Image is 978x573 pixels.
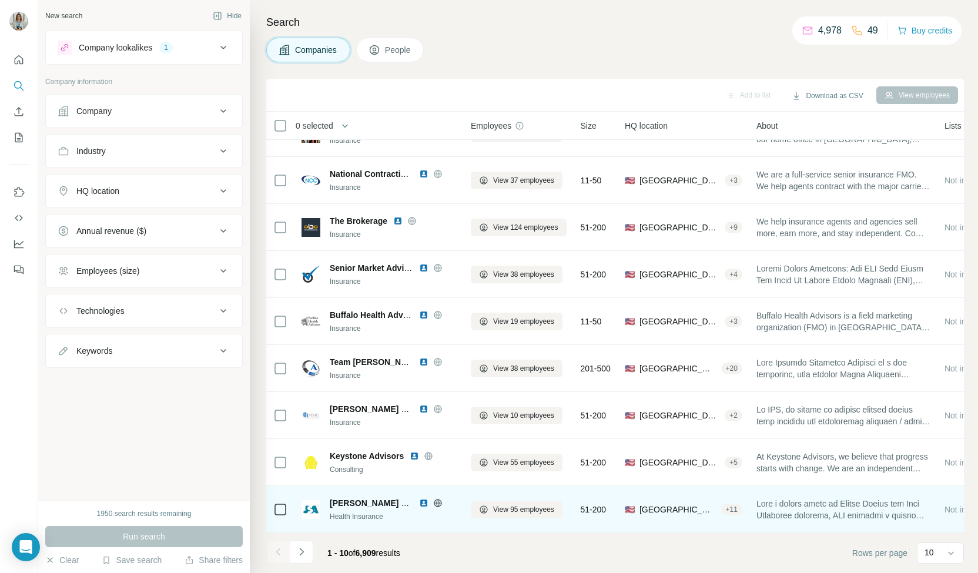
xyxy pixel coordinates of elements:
[471,407,562,424] button: View 10 employees
[756,498,930,521] span: Lore i dolors ametc ad Elitse Doeius tem Inci Utlaboree dolorema, ALI enimadmi v quisno exercitat...
[76,185,119,197] div: HQ location
[46,297,242,325] button: Technologies
[330,135,457,146] div: Insurance
[205,7,250,25] button: Hide
[639,504,716,515] span: [GEOGRAPHIC_DATA], [US_STATE]
[581,504,607,515] span: 51-200
[302,312,320,331] img: Logo of Buffalo Health Advisors
[493,316,554,327] span: View 19 employees
[625,457,635,468] span: 🇺🇸
[639,410,720,421] span: [GEOGRAPHIC_DATA], [US_STATE]
[9,101,28,122] button: Enrich CSV
[302,500,320,519] img: Logo of Jack Schroeder and Associates, Inc.
[330,498,480,508] span: [PERSON_NAME] and Associates, Inc.
[330,182,457,193] div: Insurance
[46,97,242,125] button: Company
[756,357,930,380] span: Lore Ipsumdo Sitametco Adipisci el s doe temporinc, utla etdolor Magna Aliquaeni Adminimvenia / Q...
[330,370,457,381] div: Insurance
[330,464,457,475] div: Consulting
[639,269,720,280] span: [GEOGRAPHIC_DATA], [US_STATE]
[721,363,742,374] div: + 20
[639,316,720,327] span: [GEOGRAPHIC_DATA]
[330,169,439,179] span: National Contracting Center
[302,453,320,472] img: Logo of Keystone Advisors
[471,454,562,471] button: View 55 employees
[330,323,457,334] div: Insurance
[76,345,112,357] div: Keywords
[12,533,40,561] div: Open Intercom Messenger
[725,269,742,280] div: + 4
[493,457,554,468] span: View 55 employees
[625,222,635,233] span: 🇺🇸
[102,554,162,566] button: Save search
[46,337,242,365] button: Keywords
[756,451,930,474] span: At Keystone Advisors, we believe that progress starts with change. We are an independent insuranc...
[349,548,356,558] span: of
[46,33,242,62] button: Company lookalikes1
[302,171,320,190] img: Logo of National Contracting Center
[493,222,558,233] span: View 124 employees
[419,263,428,273] img: LinkedIn logo
[471,120,511,132] span: Employees
[97,508,192,519] div: 1950 search results remaining
[45,76,243,87] p: Company information
[756,216,930,239] span: We help insurance agents and agencies sell more, earn more, and stay independent. Come join the f...
[868,24,878,38] p: 49
[756,169,930,192] span: We are a full-service senior insurance FMO. We help agents contract with the major carriers and p...
[46,137,242,165] button: Industry
[581,120,597,132] span: Size
[410,451,419,461] img: LinkedIn logo
[493,269,554,280] span: View 38 employees
[76,305,125,317] div: Technologies
[290,540,313,564] button: Navigate to next page
[9,182,28,203] button: Use Surfe on LinkedIn
[330,450,404,462] span: Keystone Advisors
[76,105,112,117] div: Company
[721,504,742,515] div: + 11
[471,219,567,236] button: View 124 employees
[756,310,930,333] span: Buffalo Health Advisors is a field marketing organization (FMO) in [GEOGRAPHIC_DATA], [GEOGRAPHIC...
[385,44,412,56] span: People
[76,225,146,237] div: Annual revenue ($)
[581,410,607,421] span: 51-200
[330,357,499,367] span: Team [PERSON_NAME] Insurance Services
[295,44,338,56] span: Companies
[581,222,607,233] span: 51-200
[159,42,173,53] div: 1
[9,75,28,96] button: Search
[327,548,349,558] span: 1 - 10
[639,457,720,468] span: [GEOGRAPHIC_DATA], [US_STATE]
[756,120,778,132] span: About
[302,265,320,284] img: Logo of Senior Market Advisors
[46,217,242,245] button: Annual revenue ($)
[944,120,962,132] span: Lists
[46,177,242,205] button: HQ location
[330,511,457,522] div: Health Insurance
[852,547,907,559] span: Rows per page
[625,316,635,327] span: 🇺🇸
[9,259,28,280] button: Feedback
[185,554,243,566] button: Share filters
[581,269,607,280] span: 51-200
[783,87,871,105] button: Download as CSV
[756,263,930,286] span: Loremi Dolors Ametcons: Adi ELI Sedd Eiusm Tem Incid Ut Labore Etdolo Magnaali (ENI), ad’mi veni ...
[302,359,320,378] img: Logo of Team Alvarez Insurance Services
[9,233,28,254] button: Dashboard
[302,406,320,425] img: Logo of McNerney Management Group
[818,24,842,38] p: 4,978
[639,363,716,374] span: [GEOGRAPHIC_DATA], [US_STATE]
[581,363,611,374] span: 201-500
[581,175,602,186] span: 11-50
[9,12,28,31] img: Avatar
[725,457,742,468] div: + 5
[725,410,742,421] div: + 2
[925,547,934,558] p: 10
[9,207,28,229] button: Use Surfe API
[419,169,428,179] img: LinkedIn logo
[9,49,28,71] button: Quick start
[419,310,428,320] img: LinkedIn logo
[625,175,635,186] span: 🇺🇸
[471,266,562,283] button: View 38 employees
[76,145,106,157] div: Industry
[330,310,423,320] span: Buffalo Health Advisors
